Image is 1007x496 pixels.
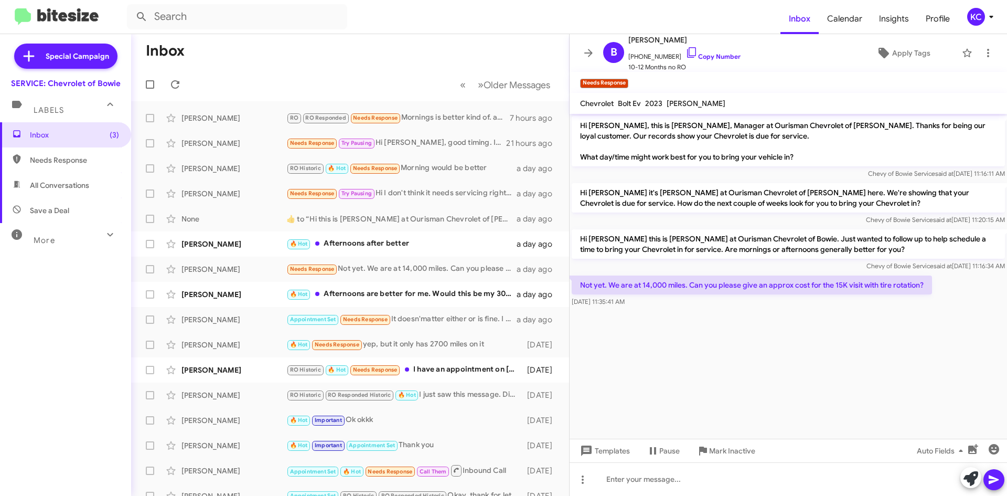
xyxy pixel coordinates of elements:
[181,340,286,350] div: [PERSON_NAME]
[181,289,286,300] div: [PERSON_NAME]
[181,365,286,375] div: [PERSON_NAME]
[286,288,517,300] div: Afternoons are better for me. Would this be my 30,000 mile service appointment? If you could remi...
[917,4,958,34] a: Profile
[578,441,630,460] span: Templates
[181,163,286,174] div: [PERSON_NAME]
[522,390,561,400] div: [DATE]
[286,414,522,426] div: Ok okkk
[290,291,308,298] span: 🔥 Hot
[181,390,286,400] div: [PERSON_NAME]
[917,441,967,460] span: Auto Fields
[420,468,447,475] span: Call Them
[933,216,951,224] span: said at
[305,114,346,121] span: RO Responded
[286,439,522,451] div: Thank you
[819,4,871,34] a: Calendar
[30,180,89,191] span: All Conversations
[290,341,308,348] span: 🔥 Hot
[353,114,398,121] span: Needs Response
[328,165,346,172] span: 🔥 Hot
[472,74,556,96] button: Next
[286,339,522,351] div: yep, but it only has 2700 miles on it
[14,44,117,69] a: Special Campaign
[290,266,335,272] span: Needs Response
[478,78,484,91] span: »
[628,62,741,72] span: 10-12 Months no RO
[628,34,741,46] span: [PERSON_NAME]
[315,341,359,348] span: Needs Response
[290,140,335,146] span: Needs Response
[580,79,628,88] small: Needs Response
[290,392,321,398] span: RO Historic
[286,464,522,477] div: Inbound Call
[517,163,561,174] div: a day ago
[286,313,517,325] div: It doesn'matter either or is fine. I do need to get the brakes done. Do you know what that would ...
[522,340,561,350] div: [DATE]
[510,113,561,123] div: 7 hours ago
[506,138,561,149] div: 21 hours ago
[517,188,561,199] div: a day ago
[181,113,286,123] div: [PERSON_NAME]
[328,366,346,373] span: 🔥 Hot
[572,183,1005,213] p: Hi [PERSON_NAME] it's [PERSON_NAME] at Ourisman Chevrolet of [PERSON_NAME] here. We're showing th...
[908,441,976,460] button: Auto Fields
[349,442,395,449] span: Appointment Set
[181,440,286,451] div: [PERSON_NAME]
[286,263,517,275] div: Not yet. We are at 14,000 miles. Can you please give an approx cost for the 15K visit with tire r...
[315,442,342,449] span: Important
[181,466,286,476] div: [PERSON_NAME]
[934,262,952,270] span: said at
[341,140,372,146] span: Try Pausing
[522,365,561,375] div: [DATE]
[181,314,286,325] div: [PERSON_NAME]
[454,74,472,96] button: Previous
[610,44,617,61] span: B
[688,441,764,460] button: Mark Inactive
[517,314,561,325] div: a day ago
[638,441,688,460] button: Pause
[958,8,995,26] button: KC
[290,468,336,475] span: Appointment Set
[517,239,561,249] div: a day ago
[290,442,308,449] span: 🔥 Hot
[866,216,1005,224] span: Chevy of Bowie Service [DATE] 11:20:15 AM
[127,4,347,29] input: Search
[34,105,64,115] span: Labels
[522,415,561,426] div: [DATE]
[517,264,561,275] div: a day ago
[328,392,391,398] span: RO Responded Historic
[522,440,561,451] div: [DATE]
[181,239,286,249] div: [PERSON_NAME]
[572,298,625,305] span: [DATE] 11:35:41 AM
[181,214,286,224] div: None
[618,99,641,108] span: Bolt Ev
[30,130,119,140] span: Inbox
[967,8,985,26] div: KC
[181,188,286,199] div: [PERSON_NAME]
[871,4,917,34] a: Insights
[290,240,308,247] span: 🔥 Hot
[290,417,308,424] span: 🔥 Hot
[454,74,556,96] nav: Page navigation example
[286,238,517,250] div: Afternoons after better
[645,99,662,108] span: 2023
[780,4,819,34] a: Inbox
[343,468,361,475] span: 🔥 Hot
[935,170,954,177] span: said at
[181,264,286,275] div: [PERSON_NAME]
[343,316,388,323] span: Needs Response
[685,52,741,60] a: Copy Number
[484,79,550,91] span: Older Messages
[892,44,930,62] span: Apply Tags
[46,51,109,61] span: Special Campaign
[11,78,121,89] div: SERVICE: Chevrolet of Bowie
[572,276,932,294] p: Not yet. We are at 14,000 miles. Can you please give an approx cost for the 15K visit with tire r...
[667,99,725,108] span: [PERSON_NAME]
[290,366,321,373] span: RO Historic
[146,43,185,59] h1: Inbox
[460,78,466,91] span: «
[315,417,342,424] span: Important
